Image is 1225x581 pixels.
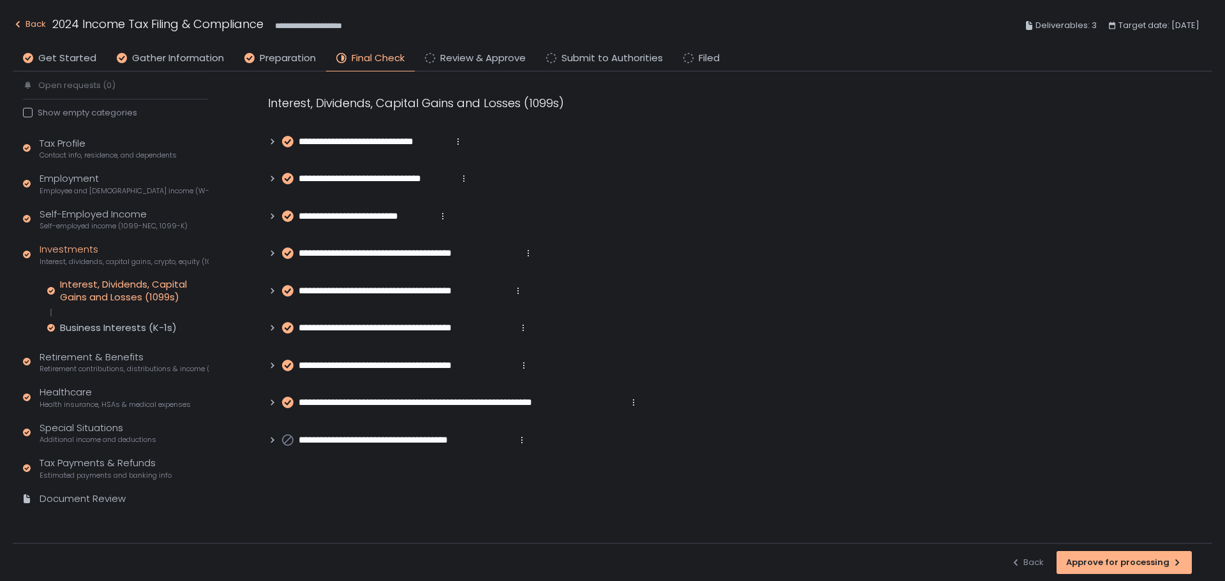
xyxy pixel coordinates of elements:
[40,242,209,267] div: Investments
[13,17,46,32] div: Back
[60,321,177,334] div: Business Interests (K-1s)
[1066,557,1182,568] div: Approve for processing
[40,456,172,480] div: Tax Payments & Refunds
[40,385,191,409] div: Healthcare
[260,51,316,66] span: Preparation
[1011,557,1044,568] div: Back
[38,51,96,66] span: Get Started
[1057,551,1192,574] button: Approve for processing
[40,136,177,161] div: Tax Profile
[40,492,126,506] div: Document Review
[40,364,209,374] span: Retirement contributions, distributions & income (1099-R, 5498)
[40,257,209,267] span: Interest, dividends, capital gains, crypto, equity (1099s, K-1s)
[1011,551,1044,574] button: Back
[1118,18,1199,33] span: Target date: [DATE]
[40,421,156,445] div: Special Situations
[40,186,209,196] span: Employee and [DEMOGRAPHIC_DATA] income (W-2s)
[40,172,209,196] div: Employment
[561,51,663,66] span: Submit to Authorities
[132,51,224,66] span: Gather Information
[40,151,177,160] span: Contact info, residence, and dependents
[40,221,188,231] span: Self-employed income (1099-NEC, 1099-K)
[268,94,880,112] div: Interest, Dividends, Capital Gains and Losses (1099s)
[13,15,46,36] button: Back
[352,51,405,66] span: Final Check
[38,80,115,91] span: Open requests (0)
[40,350,209,374] div: Retirement & Benefits
[440,51,526,66] span: Review & Approve
[40,207,188,232] div: Self-Employed Income
[40,435,156,445] span: Additional income and deductions
[40,471,172,480] span: Estimated payments and banking info
[52,15,264,33] h1: 2024 Income Tax Filing & Compliance
[60,278,209,304] div: Interest, Dividends, Capital Gains and Losses (1099s)
[40,400,191,409] span: Health insurance, HSAs & medical expenses
[699,51,720,66] span: Filed
[1036,18,1097,33] span: Deliverables: 3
